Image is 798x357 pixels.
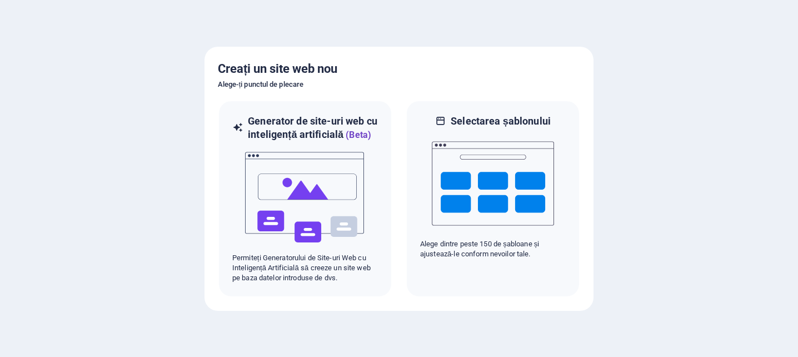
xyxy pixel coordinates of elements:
font: Alege-ți punctul de plecare [218,80,303,88]
img: inteligență artificială [244,142,366,253]
font: Alege dintre peste 150 de șabloane și ajustează-le conform nevoilor tale. [420,240,540,258]
font: (Beta) [346,130,371,140]
div: Selectarea șablonuluiAlege dintre peste 150 de șabloane și ajustează-le conform nevoilor tale. [406,100,580,297]
font: Permiteți Generatorului de Site-uri Web cu Inteligență Artificială să creeze un site web pe baza ... [232,254,371,282]
div: Generator de site-uri web cu inteligență artificială(Beta)inteligență artificialăPermiteți Genera... [218,100,392,297]
font: Generator de site-uri web cu inteligență artificială [248,115,377,140]
font: Creați un site web nou [218,62,337,76]
font: Selectarea șablonului [451,115,551,127]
